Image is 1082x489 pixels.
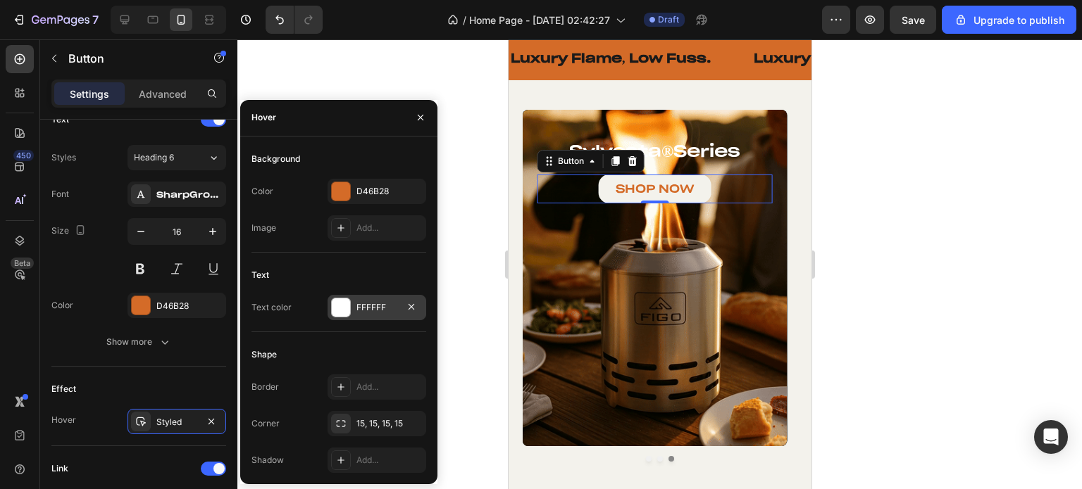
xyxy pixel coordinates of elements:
div: Background [251,153,300,165]
div: FFFFFF [356,301,397,314]
button: 7 [6,6,105,34]
p: 7 [92,11,99,28]
div: Hover [251,111,276,124]
div: Text [251,269,269,281]
div: Add... [356,222,423,234]
div: Add... [356,454,423,466]
button: Show more [51,329,226,355]
div: Styles [51,151,76,164]
div: D46B28 [356,185,423,198]
div: Button [46,115,78,128]
div: 15, 15, 15, 15 [356,417,423,430]
div: Open Intercom Messenger [1034,420,1068,454]
h2: sylvesta series [29,100,263,124]
iframe: Design area [509,39,811,489]
button: Dot [149,417,154,422]
div: Font [51,188,69,201]
div: Image [251,222,276,234]
div: Upgrade to publish [954,13,1064,27]
span: Heading 6 [134,151,174,164]
div: Color [51,299,73,312]
span: Home Page - [DATE] 02:42:27 [469,13,610,27]
div: Add... [356,381,423,393]
div: Hover [51,414,76,426]
div: Border [251,381,279,393]
p: Button [68,50,188,67]
div: Color [251,185,273,198]
p: Advanced [139,87,187,101]
span: Draft [658,13,679,26]
div: Beta [11,258,34,269]
span: Save [902,14,925,26]
div: Undo/Redo [266,6,323,34]
button: Dot [137,417,143,422]
button: Heading 6 [128,145,226,170]
div: SharpGroteskPETrialMedium-25-BF646589e6051e7 [156,189,223,201]
button: Save [890,6,936,34]
div: Styled [156,416,197,428]
div: Shadow [251,454,284,466]
div: D46B28 [156,300,223,312]
strong: ® [153,101,165,122]
button: Upgrade to publish [942,6,1076,34]
div: Text color [251,301,292,314]
div: Effect [51,383,76,395]
div: 450 [13,150,34,161]
div: Text [51,113,69,126]
div: Background Image [14,70,278,407]
div: Show more [106,335,172,349]
p: Luxury Flame, Low Fuss. [245,11,446,27]
span: / [463,13,466,27]
div: Shape [251,348,277,361]
p: Settings [70,87,109,101]
div: Corner [251,417,280,430]
div: Size [51,222,89,241]
div: Link [51,462,68,475]
p: SHOP NOW [107,142,186,157]
button: Dot [160,417,166,422]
